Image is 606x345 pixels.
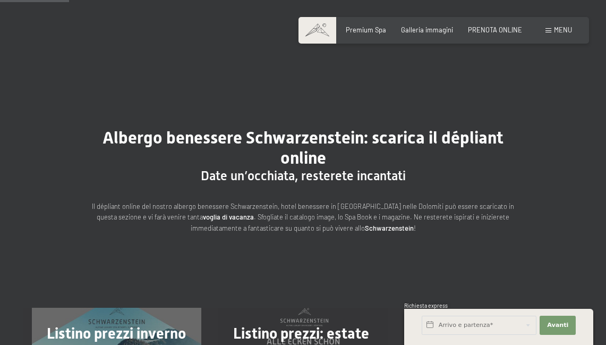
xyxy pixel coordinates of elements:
[365,224,414,232] strong: Schwarzenstein
[91,201,516,233] p: Il dépliant online del nostro albergo benessere Schwarzenstein, hotel benessere in [GEOGRAPHIC_DA...
[468,26,522,34] a: PRENOTA ONLINE
[203,213,254,221] strong: voglia di vacanza
[540,316,576,335] button: Avanti
[404,302,448,309] span: Richiesta express
[547,321,568,330] span: Avanti
[554,26,572,34] span: Menu
[401,26,453,34] a: Galleria immagini
[346,26,386,34] a: Premium Spa
[103,128,503,168] span: Albergo benessere Schwarzenstein: scarica il dépliant online
[201,169,406,183] span: Date un’occhiata, resterete incantati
